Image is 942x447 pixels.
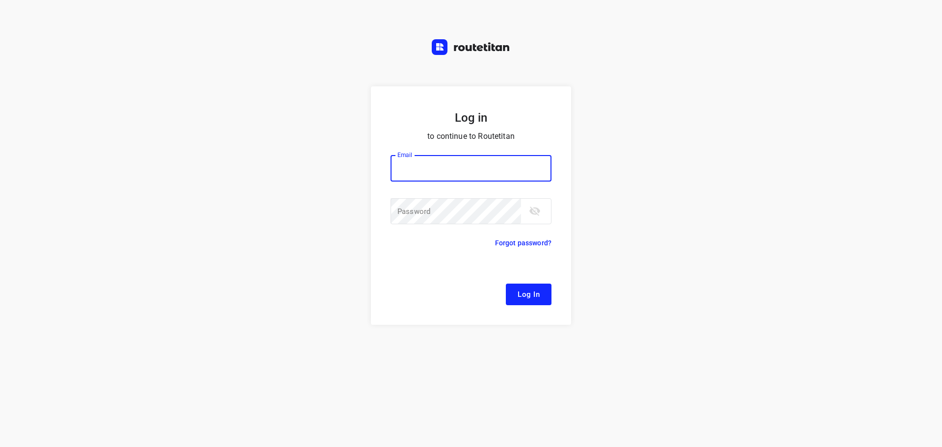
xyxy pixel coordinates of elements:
span: Log In [518,288,540,301]
p: Forgot password? [495,237,551,249]
p: to continue to Routetitan [391,130,551,143]
button: Log In [506,284,551,305]
h5: Log in [391,110,551,126]
img: Routetitan [432,39,510,55]
button: toggle password visibility [525,201,545,221]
